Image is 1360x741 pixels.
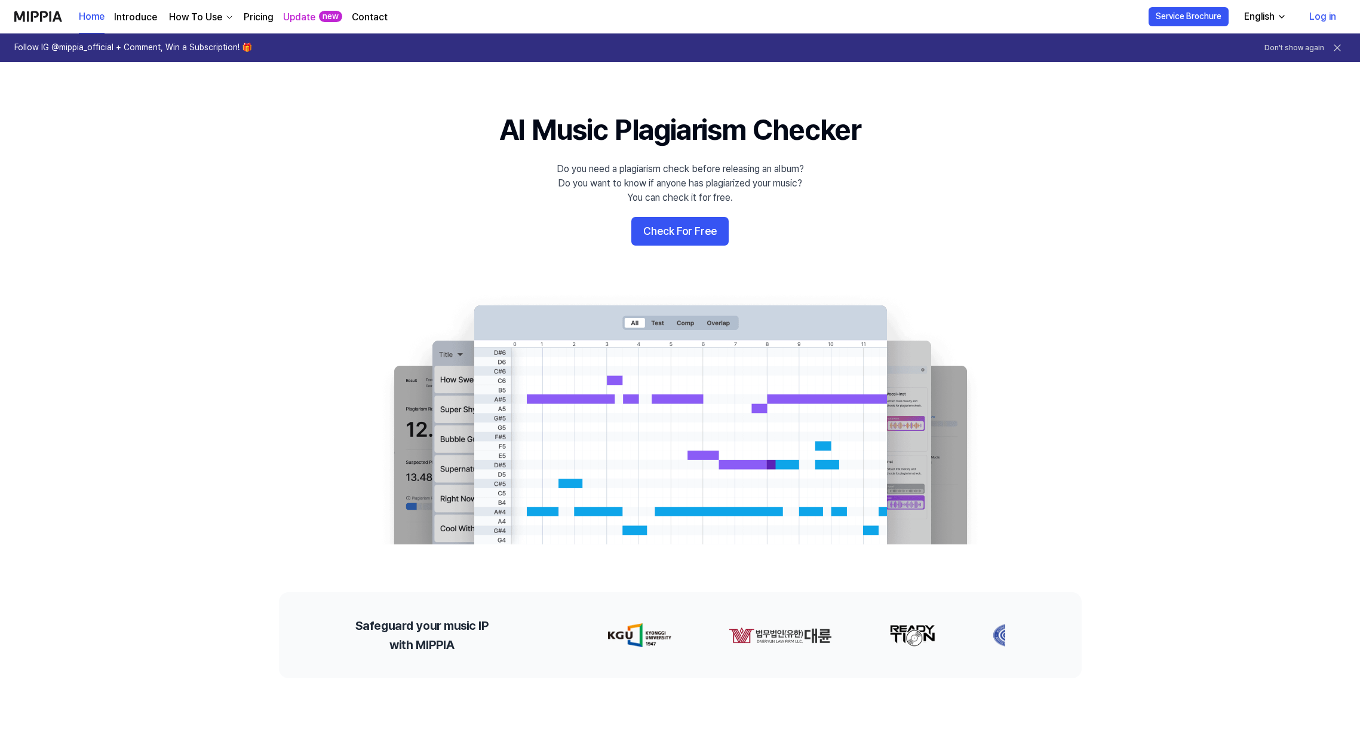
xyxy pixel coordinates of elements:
div: How To Use [167,10,225,25]
button: English [1235,5,1294,29]
a: Home [79,1,105,33]
button: Don't show again [1264,43,1324,53]
div: Do you need a plagiarism check before releasing an album? Do you want to know if anyone has plagi... [557,162,804,205]
button: Check For Free [631,217,729,246]
a: Contact [352,10,388,25]
a: Pricing [244,10,274,25]
div: new [319,11,342,23]
img: partner-logo-0 [607,623,671,647]
a: Introduce [114,10,157,25]
h1: AI Music Plagiarism Checker [499,110,861,150]
img: partner-logo-3 [992,623,1029,647]
button: Service Brochure [1149,7,1229,26]
h1: Follow IG @mippia_official + Comment, Win a Subscription! 🎁 [14,42,252,54]
a: Update [283,10,315,25]
img: partner-logo-2 [888,623,935,647]
div: English [1242,10,1277,24]
img: main Image [370,293,991,544]
button: How To Use [167,10,234,25]
img: partner-logo-1 [728,623,831,647]
h2: Safeguard your music IP with MIPPIA [355,616,489,654]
